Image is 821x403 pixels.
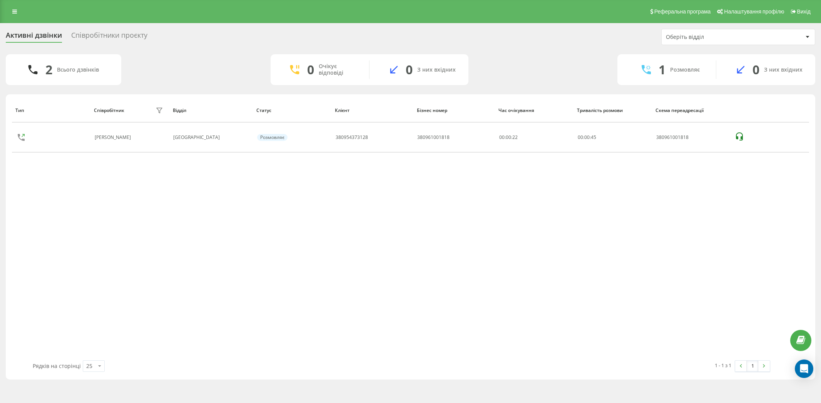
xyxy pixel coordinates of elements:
div: Співробітники проєкту [71,31,147,43]
div: Тривалість розмови [577,108,648,113]
div: Тип [15,108,87,113]
span: Реферальна програма [654,8,711,15]
div: 0 [307,62,314,77]
div: 25 [86,362,92,370]
div: 2 [45,62,52,77]
div: 380954373128 [336,135,368,140]
span: 00 [578,134,583,140]
div: Статус [256,108,328,113]
div: 380961001818 [656,135,726,140]
div: Очікує відповіді [319,63,358,76]
div: Всього дзвінків [57,67,99,73]
div: 00:00:22 [499,135,569,140]
div: Open Intercom Messenger [795,360,813,378]
div: З них вхідних [764,67,803,73]
div: Розмовляє [257,134,288,141]
a: 1 [747,361,758,371]
div: 380961001818 [417,135,450,140]
span: 45 [591,134,596,140]
div: 0 [406,62,413,77]
span: Рядків на сторінці [33,362,81,370]
div: Активні дзвінки [6,31,62,43]
div: 0 [752,62,759,77]
span: Вихід [797,8,811,15]
span: Налаштування профілю [724,8,784,15]
div: Співробітник [94,108,124,113]
span: 00 [584,134,590,140]
div: 1 - 1 з 1 [715,361,731,369]
div: [PERSON_NAME] [95,135,133,140]
div: [GEOGRAPHIC_DATA] [173,135,249,140]
div: Схема переадресації [655,108,727,113]
div: Оберіть відділ [666,34,758,40]
div: Бізнес номер [417,108,492,113]
div: Відділ [173,108,249,113]
div: Розмовляє [670,67,700,73]
div: : : [578,135,596,140]
div: Час очікування [498,108,570,113]
div: 1 [659,62,665,77]
div: Клієнт [335,108,410,113]
div: З них вхідних [417,67,456,73]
